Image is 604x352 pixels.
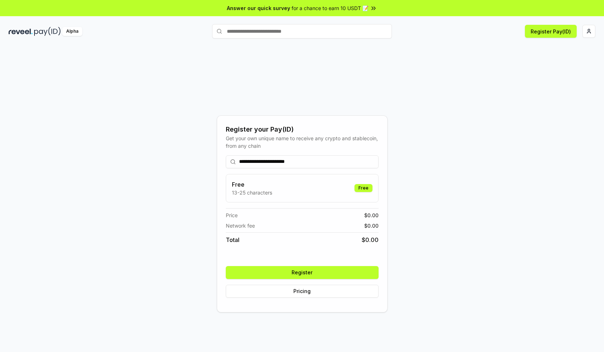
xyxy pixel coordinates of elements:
span: Network fee [226,222,255,229]
span: Price [226,211,238,219]
span: Total [226,236,239,244]
h3: Free [232,180,272,189]
button: Register Pay(ID) [525,25,577,38]
span: Answer our quick survey [227,4,290,12]
div: Free [354,184,372,192]
span: $ 0.00 [364,211,379,219]
div: Alpha [62,27,82,36]
span: $ 0.00 [362,236,379,244]
span: $ 0.00 [364,222,379,229]
span: for a chance to earn 10 USDT 📝 [292,4,369,12]
img: reveel_dark [9,27,33,36]
div: Get your own unique name to receive any crypto and stablecoin, from any chain [226,134,379,150]
img: pay_id [34,27,61,36]
button: Pricing [226,285,379,298]
div: Register your Pay(ID) [226,124,379,134]
button: Register [226,266,379,279]
p: 13-25 characters [232,189,272,196]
